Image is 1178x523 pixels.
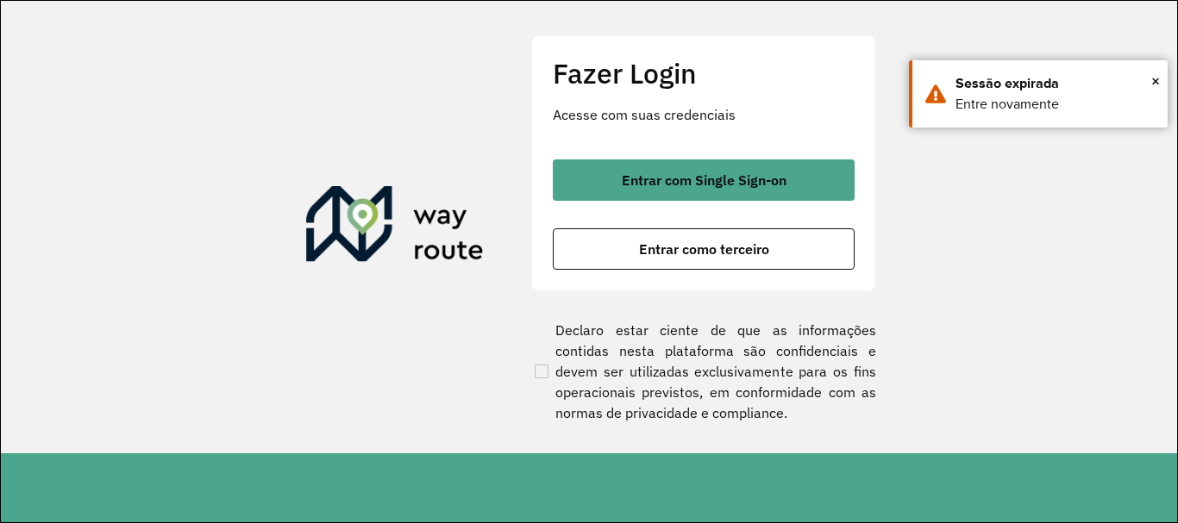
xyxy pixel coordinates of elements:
h2: Fazer Login [553,57,855,90]
img: Roteirizador AmbevTech [306,186,484,269]
div: Sessão expirada [956,73,1155,94]
div: Entre novamente [956,94,1155,115]
span: Entrar como terceiro [639,242,769,256]
span: Entrar com Single Sign-on [622,173,786,187]
label: Declaro estar ciente de que as informações contidas nesta plataforma são confidenciais e devem se... [531,320,876,423]
button: button [553,159,855,201]
button: Close [1151,68,1160,94]
p: Acesse com suas credenciais [553,104,855,125]
button: button [553,228,855,270]
span: × [1151,68,1160,94]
